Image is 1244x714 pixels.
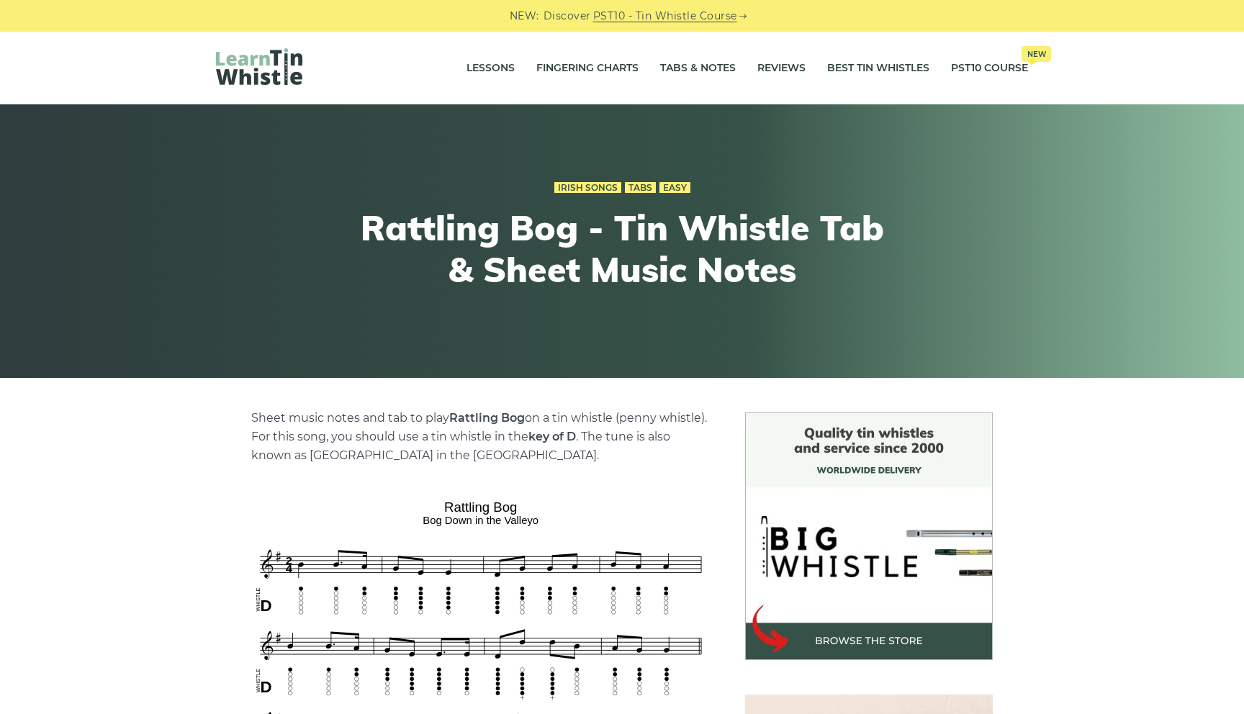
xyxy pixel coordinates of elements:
a: Reviews [757,50,806,86]
strong: key of D [528,430,576,443]
a: Tabs [625,182,656,194]
strong: Rattling Bog [449,411,525,425]
a: Easy [659,182,690,194]
a: PST10 CourseNew [951,50,1028,86]
a: Irish Songs [554,182,621,194]
a: Best Tin Whistles [827,50,929,86]
h1: Rattling Bog - Tin Whistle Tab & Sheet Music Notes [357,207,887,290]
a: Lessons [466,50,515,86]
p: Sheet music notes and tab to play on a tin whistle (penny whistle). For this song, you should use... [251,409,711,465]
img: LearnTinWhistle.com [216,48,302,85]
a: Tabs & Notes [660,50,736,86]
a: Fingering Charts [536,50,639,86]
span: New [1022,46,1051,62]
img: BigWhistle Tin Whistle Store [745,412,993,660]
